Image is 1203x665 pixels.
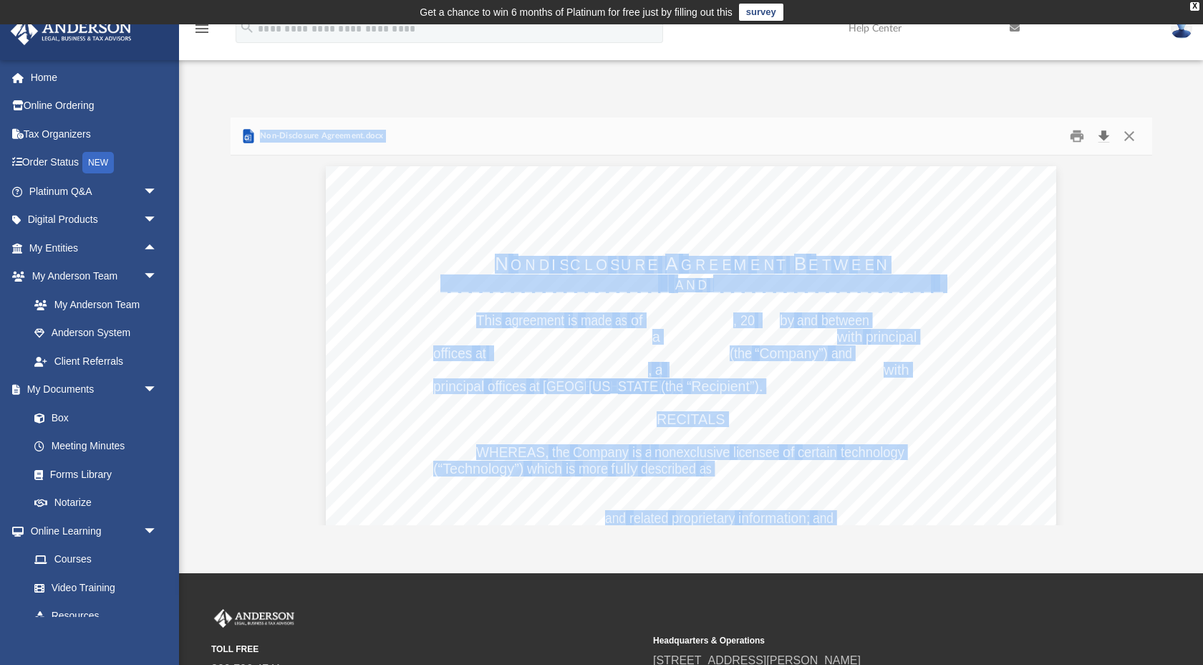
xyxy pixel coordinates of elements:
a: Home [10,63,179,92]
a: menu [193,27,211,37]
span: B [794,255,806,274]
span: WHEREAS, [476,445,549,459]
span: more [579,461,608,476]
span: offices [433,346,472,360]
a: Courses [20,545,172,574]
span: [US_STATE] [589,379,662,393]
span: “Company”) [755,346,828,360]
span: as [700,461,712,476]
div: Get a chance to win 6 months of Platinum for free just by filling out this [420,4,733,21]
div: Preview [231,118,1152,525]
img: Anderson Advisors Platinum Portal [211,609,297,628]
span: T [776,257,786,273]
span: and [797,313,818,327]
span: with [837,330,863,344]
span: Non-Disclosure Agreement.docx [257,130,384,143]
span: arrow_drop_down [143,206,172,235]
span: agreement [505,313,564,327]
span: E N [750,257,774,273]
span: and [813,511,834,525]
span: described [641,461,696,476]
a: survey [739,4,783,21]
a: Meeting Minutes [20,432,172,461]
span: principal [866,330,917,344]
a: Resources [20,602,172,631]
a: Digital Productsarrow_drop_down [10,206,179,234]
span: This [476,313,502,327]
span: G R E E [681,257,731,273]
span: I [551,257,556,273]
span: , 20 [733,313,755,327]
a: My Anderson Teamarrow_drop_down [10,262,172,291]
small: TOLL FREE [211,643,643,656]
span: of [783,445,795,459]
a: Order StatusNEW [10,148,179,178]
a: Box [20,403,165,432]
span: E [647,257,657,273]
span: a [652,330,660,344]
span: D [698,279,707,292]
a: Online Learningarrow_drop_down [10,517,172,545]
span: of [631,313,643,327]
span: S [610,257,620,273]
span: A [665,255,677,274]
span: proprietary [672,511,735,525]
button: Print [1063,125,1091,148]
div: File preview [231,156,1152,525]
span: and [605,511,626,525]
span: (the [661,379,683,393]
span: _ [661,276,670,292]
div: close [1190,2,1199,11]
span: by [780,313,794,327]
span: is [566,461,575,476]
span: at [529,379,540,393]
span: (the [730,346,752,360]
span: A N [675,279,695,292]
span: a [645,445,653,459]
a: My Documentsarrow_drop_down [10,375,172,404]
span: , [648,363,652,377]
a: Anderson System [20,319,172,348]
a: Client Referrals [20,347,172,375]
i: search [239,19,255,35]
span: licensee [733,445,779,459]
a: Tax Organizers [10,120,179,148]
div: NEW [82,152,114,173]
span: at [475,346,486,360]
a: Video Training [20,573,165,602]
a: Online Ordering [10,92,179,120]
span: W [834,257,848,273]
span: certain [798,445,837,459]
span: between [821,313,869,327]
span: and [831,346,852,360]
span: fully [611,461,638,476]
span: technology [841,445,904,459]
span: offices [488,379,526,393]
span: N [876,257,887,273]
span: related [629,511,668,525]
span: principal [433,379,484,393]
span: the [552,445,569,459]
button: Download [1091,125,1117,148]
span: a [655,363,663,377]
span: [GEOGRAPHIC_DATA], [543,379,677,393]
span: “Recipient”). [687,379,763,393]
span: (“Technology”) [433,461,523,476]
span: E E [851,257,874,273]
span: U R [621,257,645,273]
span: arrow_drop_down [143,375,172,405]
span: O N D [511,257,549,273]
span: arrow_drop_up [143,234,172,263]
span: made [581,313,612,327]
span: arrow_drop_down [143,517,172,546]
span: with [884,363,909,377]
span: _ [934,276,943,292]
span: N [495,255,508,274]
span: is [568,313,577,327]
i: menu [193,20,211,37]
img: User Pic [1171,18,1192,39]
span: E T [808,257,831,273]
div: Document Viewer [231,156,1152,525]
small: Headquarters & Operations [653,634,1085,647]
span: arrow_drop_down [143,177,172,206]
